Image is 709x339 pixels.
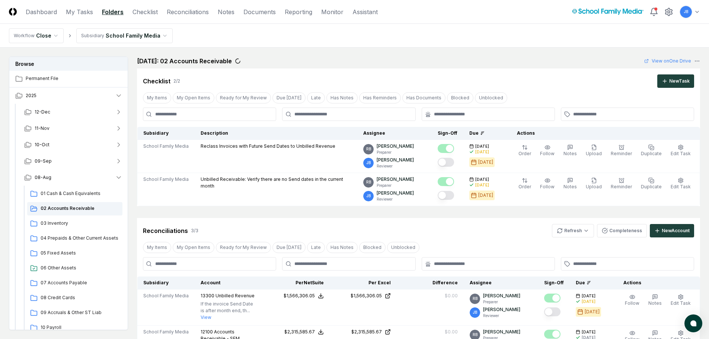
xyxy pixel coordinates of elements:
button: $2,315,585.67 [284,329,324,335]
button: My Items [143,92,171,103]
span: School Family Media [143,176,189,183]
div: [DATE] [478,192,493,199]
button: Mark complete [438,158,454,167]
button: Due Today [272,92,306,103]
button: Blocked [447,92,473,103]
span: 10-Oct [35,141,49,148]
span: 12100 [201,329,213,335]
p: [PERSON_NAME] [483,306,520,313]
button: atlas-launcher [684,314,702,332]
button: Has Reminders [359,92,401,103]
button: 12-Dec [18,104,128,120]
p: Reviewer [377,196,414,202]
h2: [DATE]: 02 Accounts Receivable [137,57,232,65]
span: Edit Task [671,151,691,156]
div: 2 / 2 [173,78,180,84]
div: 3 / 3 [191,227,198,234]
button: JB [679,5,693,19]
a: Dashboard [26,7,57,16]
button: Edit Task [669,176,692,192]
span: Notes [648,300,662,306]
span: 02 Accounts Receivable [41,205,119,212]
th: Subsidiary [137,127,195,140]
a: $1,566,306.05 [336,292,391,299]
div: Due [576,279,606,286]
div: Reconciliations [143,226,188,235]
button: Follow [539,176,556,192]
div: $0.00 [445,329,458,335]
span: School Family Media [143,292,189,299]
button: Order [517,143,533,159]
button: Unblocked [475,92,507,103]
span: Upload [586,151,602,156]
div: $0.00 [445,292,458,299]
a: 10 Payroll [27,321,122,335]
div: $1,566,306.05 [284,292,315,299]
button: Duplicate [639,176,663,192]
div: Actions [617,279,694,286]
th: Assignee [464,276,538,290]
button: Ready for My Review [216,242,271,253]
button: Mark complete [438,191,454,200]
span: Reminder [611,151,632,156]
p: Reclass Invoices with Future Send Dates to Unbilled Revenue [201,143,335,150]
div: Workflow [14,32,35,39]
a: 07 Accounts Payable [27,276,122,290]
a: Reporting [285,7,312,16]
span: School Family Media [143,329,189,335]
a: Documents [243,7,276,16]
button: Due Today [272,242,306,253]
button: Notes [562,143,578,159]
button: Reminder [609,176,633,192]
a: $2,315,585.67 [336,329,391,335]
button: Notes [647,292,663,308]
button: Completeness [597,224,647,237]
a: My Tasks [66,7,93,16]
button: 10-Oct [18,137,128,153]
div: Actions [511,130,694,137]
button: Reminder [609,143,633,159]
button: Mark complete [544,294,561,303]
button: Order [517,176,533,192]
p: [PERSON_NAME] [483,292,520,299]
span: Order [518,151,531,156]
p: Preparer [377,183,414,188]
span: 12-Dec [35,109,50,115]
button: NewAccount [650,224,694,237]
span: RB [366,146,371,152]
span: Upload [586,184,602,189]
span: Edit Task [671,300,691,306]
span: [DATE] [582,293,595,299]
p: [PERSON_NAME] [377,157,414,163]
th: Subsidiary [137,276,195,290]
span: 04 Prepaids & Other Current Assets [41,235,119,242]
button: Refresh [552,224,594,237]
span: 2025 [26,92,36,99]
button: Duplicate [639,143,663,159]
span: Notes [563,184,577,189]
a: Folders [102,7,124,16]
a: Checklist [132,7,158,16]
span: Duplicate [641,151,662,156]
a: 09 Accruals & Other ST Liab [27,306,122,320]
span: 10 Payroll [41,324,119,331]
a: Notes [218,7,234,16]
button: Upload [584,176,603,192]
span: 06 Other Assets [41,265,119,271]
span: 01 Cash & Cash Equivalents [41,190,119,197]
span: JB [684,9,688,15]
span: 09 Accruals & Other ST Liab [41,309,119,316]
span: 08-Aug [35,174,51,181]
p: [PERSON_NAME] [483,329,520,335]
th: Assignee [357,127,432,140]
span: Unbilled Revenue [215,293,255,298]
a: 08 Credit Cards [27,291,122,305]
span: RB [366,179,371,185]
span: RB [473,332,478,338]
button: Ready for My Review [216,92,271,103]
div: Subsidiary [81,32,104,39]
a: 06 Other Assets [27,262,122,275]
button: Unblocked [387,242,419,253]
div: Due [469,130,499,137]
button: 08-Aug [18,169,128,186]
